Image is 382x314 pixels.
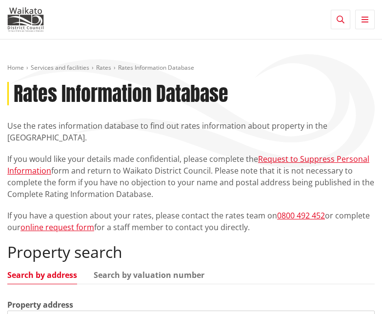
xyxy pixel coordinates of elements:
a: 0800 492 452 [277,210,325,221]
img: Waikato District Council - Te Kaunihera aa Takiwaa o Waikato [7,7,44,32]
label: Property address [7,299,73,311]
a: Search by address [7,271,77,279]
a: online request form [20,222,94,233]
p: If you have a question about your rates, please contact the rates team on or complete our for a s... [7,210,375,233]
a: Rates [96,63,111,72]
span: Rates Information Database [118,63,194,72]
a: Request to Suppress Personal Information [7,154,369,176]
h2: Property search [7,243,375,261]
p: If you would like your details made confidential, please complete the form and return to Waikato ... [7,153,375,200]
h1: Rates Information Database [14,82,228,105]
nav: breadcrumb [7,64,375,72]
p: Use the rates information database to find out rates information about property in the [GEOGRAPHI... [7,120,375,143]
a: Search by valuation number [94,271,204,279]
a: Services and facilities [31,63,89,72]
a: Home [7,63,24,72]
